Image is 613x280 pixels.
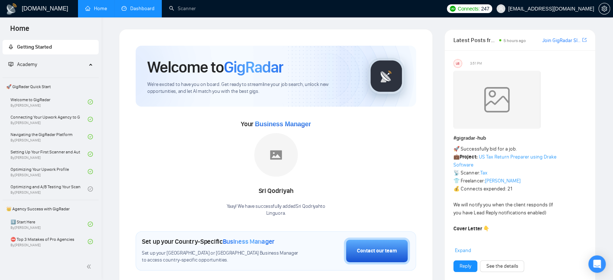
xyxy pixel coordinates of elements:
div: Yaay! We have successfully added Sri Qodriyah to [227,203,325,217]
span: check-circle [88,169,93,174]
strong: Project: [460,154,477,160]
a: Optimizing Your Upwork ProfileBy[PERSON_NAME] [11,164,88,180]
a: 🌚 Rookie Traps for New Agencies [11,251,88,267]
img: upwork-logo.png [450,6,456,12]
span: Your [241,120,311,128]
button: Reply [453,260,477,272]
span: Getting Started [17,44,52,50]
a: Tax [480,170,487,176]
span: We're excited to have you on board. Get ready to streamline your job search, unlock new opportuni... [147,81,357,95]
span: export [582,37,587,43]
span: Expand [455,247,471,254]
button: setting [598,3,610,15]
span: double-left [86,263,94,270]
button: See the details [480,260,524,272]
h1: # gigradar-hub [453,134,587,142]
span: Set up your [GEOGRAPHIC_DATA] or [GEOGRAPHIC_DATA] Business Manager to access country-specific op... [142,250,303,264]
span: Business Manager [255,120,311,128]
p: Linguora . [227,210,325,217]
a: setting [598,6,610,12]
span: check-circle [88,152,93,157]
img: weqQh+iSagEgQAAAABJRU5ErkJggg== [453,71,540,129]
a: export [582,37,587,44]
div: Sri Qodriyah [227,185,325,197]
span: Academy [17,61,37,67]
span: check-circle [88,186,93,192]
button: Contact our team [344,238,410,264]
span: 👑 Agency Success with GigRadar [3,202,98,216]
div: Open Intercom Messenger [588,255,606,273]
a: Connecting Your Upwork Agency to GigRadarBy[PERSON_NAME] [11,111,88,127]
span: Latest Posts from the GigRadar Community [453,36,497,45]
h1: Set up your Country-Specific [142,238,275,246]
strong: Cover Letter 👇 [453,226,489,232]
span: rocket [8,44,13,49]
a: Join GigRadar Slack Community [542,37,581,45]
a: searchScanner [169,5,196,12]
div: US [454,59,462,67]
a: ⛔ Top 3 Mistakes of Pro AgenciesBy[PERSON_NAME] [11,234,88,250]
a: dashboardDashboard [122,5,155,12]
img: logo [6,3,17,15]
span: Connects: [458,5,480,13]
a: US Tax Return Preparer using Drake Software [453,154,556,168]
span: fund-projection-screen [8,62,13,67]
span: check-circle [88,99,93,104]
a: Optimizing and A/B Testing Your Scanner for Better ResultsBy[PERSON_NAME] [11,181,88,197]
span: 5 hours ago [503,38,526,43]
a: Welcome to GigRadarBy[PERSON_NAME] [11,94,88,110]
span: 🚀 GigRadar Quick Start [3,79,98,94]
a: See the details [486,262,518,270]
a: Navigating the GigRadar PlatformBy[PERSON_NAME] [11,129,88,145]
a: Reply [460,262,471,270]
span: check-circle [88,117,93,122]
span: 247 [481,5,489,13]
span: GigRadar [224,57,283,77]
img: gigradar-logo.png [368,58,404,94]
a: Setting Up Your First Scanner and Auto-BidderBy[PERSON_NAME] [11,146,88,162]
a: 1️⃣ Start HereBy[PERSON_NAME] [11,216,88,232]
div: Contact our team [357,247,397,255]
a: [PERSON_NAME] [485,178,520,184]
span: check-circle [88,222,93,227]
img: placeholder.png [254,133,298,177]
span: user [498,6,503,11]
span: check-circle [88,239,93,244]
a: homeHome [85,5,107,12]
span: Home [4,23,35,38]
span: check-circle [88,134,93,139]
span: Business Manager [223,238,275,246]
h1: Welcome to [147,57,283,77]
span: 3:51 PM [470,60,482,67]
span: Academy [8,61,37,67]
li: Getting Started [3,40,99,54]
